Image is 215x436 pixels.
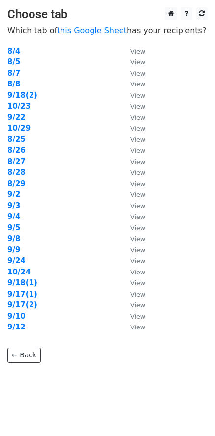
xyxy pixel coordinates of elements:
[7,201,20,210] a: 9/3
[7,300,37,309] a: 9/17(2)
[7,290,37,299] a: 9/17(1)
[7,245,20,254] a: 9/9
[130,125,145,132] small: View
[121,201,145,210] a: View
[7,157,26,166] a: 8/27
[130,70,145,77] small: View
[7,57,20,66] a: 8/5
[7,223,20,232] a: 9/5
[121,168,145,177] a: View
[121,135,145,144] a: View
[121,312,145,321] a: View
[7,26,208,36] p: Which tab of has your recipients?
[7,80,20,88] a: 8/8
[121,157,145,166] a: View
[7,135,26,144] a: 8/25
[121,278,145,287] a: View
[7,212,20,221] a: 9/4
[7,146,26,155] a: 8/26
[7,179,26,188] a: 8/29
[7,278,37,287] a: 9/18(1)
[121,102,145,110] a: View
[7,168,26,177] a: 8/28
[7,69,20,78] a: 8/7
[130,114,145,121] small: View
[121,91,145,100] a: View
[130,313,145,320] small: View
[130,291,145,298] small: View
[130,191,145,198] small: View
[121,268,145,276] a: View
[7,268,31,276] a: 10/24
[130,136,145,143] small: View
[130,202,145,210] small: View
[7,7,208,22] h3: Choose tab
[130,92,145,99] small: View
[121,212,145,221] a: View
[130,235,145,243] small: View
[57,26,127,35] a: this Google Sheet
[130,169,145,176] small: View
[121,234,145,243] a: View
[7,312,26,321] strong: 9/10
[7,190,20,199] a: 9/2
[121,57,145,66] a: View
[7,113,26,122] strong: 9/22
[7,323,26,331] a: 9/12
[121,179,145,188] a: View
[121,290,145,299] a: View
[7,234,20,243] a: 9/8
[130,58,145,66] small: View
[130,213,145,220] small: View
[121,146,145,155] a: View
[130,279,145,287] small: View
[121,113,145,122] a: View
[130,269,145,276] small: View
[121,256,145,265] a: View
[121,223,145,232] a: View
[130,324,145,331] small: View
[7,124,31,133] a: 10/29
[7,102,31,110] a: 10/23
[121,245,145,254] a: View
[121,69,145,78] a: View
[7,47,20,55] a: 8/4
[121,124,145,133] a: View
[121,300,145,309] a: View
[121,47,145,55] a: View
[121,80,145,88] a: View
[130,48,145,55] small: View
[130,103,145,110] small: View
[121,323,145,331] a: View
[7,256,26,265] a: 9/24
[7,91,37,100] a: 9/18(2)
[130,158,145,165] small: View
[130,180,145,188] small: View
[130,246,145,254] small: View
[130,81,145,88] small: View
[7,348,41,363] a: ← Back
[130,224,145,232] small: View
